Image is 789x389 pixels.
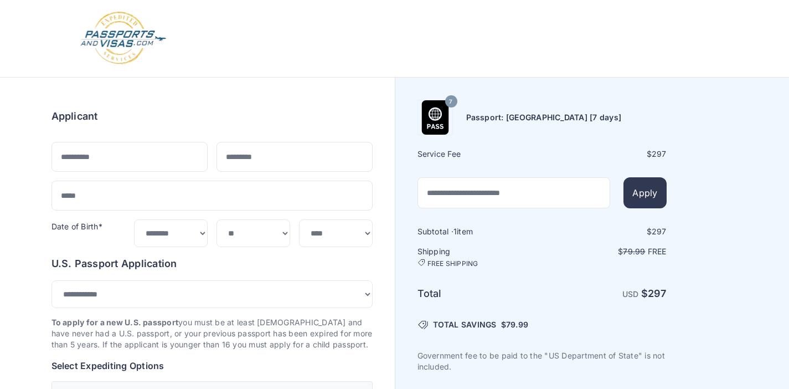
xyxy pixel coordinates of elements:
[417,226,541,237] h6: Subtotal · item
[51,359,373,372] h6: Select Expediting Options
[466,112,622,123] h6: Passport: [GEOGRAPHIC_DATA] [7 days]
[51,222,102,231] label: Date of Birth*
[623,177,666,208] button: Apply
[79,11,167,66] img: Logo
[51,109,98,124] h6: Applicant
[501,319,528,330] span: $
[51,317,373,350] p: you must be at least [DEMOGRAPHIC_DATA] and have never had a U.S. passport, or your previous pass...
[51,256,373,272] h6: U.S. Passport Application
[652,227,667,236] span: 297
[543,246,667,257] p: $
[417,149,541,160] h6: Service Fee
[51,318,179,327] strong: To apply for a new U.S. passport
[543,149,667,160] div: $
[506,320,528,329] span: 79.99
[622,289,639,299] span: USD
[427,259,478,268] span: FREE SHIPPING
[648,247,667,256] span: Free
[417,246,541,268] h6: Shipping
[652,149,667,158] span: 297
[418,100,452,135] img: Product Name
[648,288,667,299] span: 297
[543,226,667,237] div: $
[453,227,457,236] span: 1
[623,247,645,256] span: 79.99
[449,95,452,109] span: 7
[433,319,497,330] span: TOTAL SAVINGS
[417,286,541,301] h6: Total
[417,350,667,372] p: Government fee to be paid to the "US Department of State" is not included.
[641,288,667,299] strong: $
